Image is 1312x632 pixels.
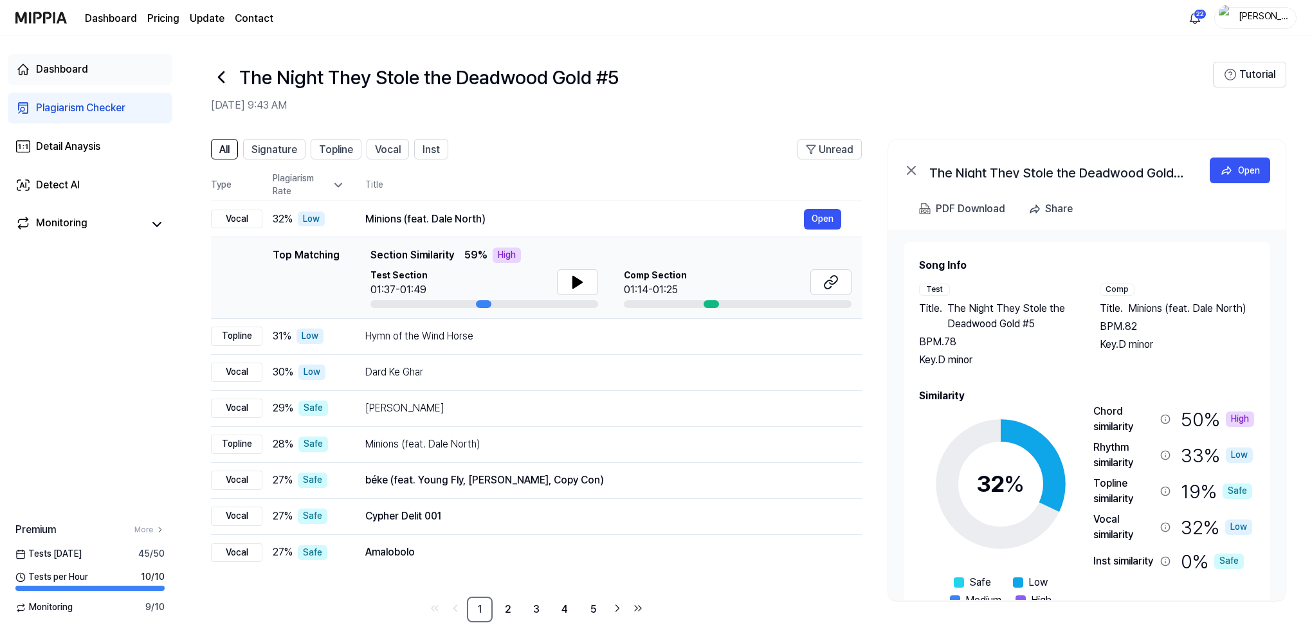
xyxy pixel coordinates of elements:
[1100,284,1134,296] div: Comp
[624,269,687,282] span: Comp Section
[797,139,862,159] button: Unread
[296,329,323,344] div: Low
[493,248,521,263] div: High
[251,142,297,158] span: Signature
[211,435,262,454] div: Topline
[298,365,325,380] div: Low
[365,473,841,488] div: béke (feat. Young Fly, [PERSON_NAME], Copy Con)
[145,601,165,614] span: 9 / 10
[36,139,100,154] div: Detail Anaysis
[298,545,327,561] div: Safe
[219,142,230,158] span: All
[141,571,165,584] span: 10 / 10
[15,522,56,537] span: Premium
[1181,440,1253,471] div: 33 %
[1210,158,1270,183] a: Open
[273,401,293,416] span: 29 %
[273,437,293,452] span: 28 %
[211,471,262,490] div: Vocal
[1023,196,1083,222] button: Share
[273,365,293,380] span: 30 %
[273,545,293,560] span: 27 %
[919,334,1074,350] div: BPM. 78
[495,597,521,622] a: 2
[969,575,991,590] span: Safe
[211,327,262,346] div: Topline
[367,139,409,159] button: Vocal
[8,93,172,123] a: Plagiarism Checker
[235,11,273,26] a: Contact
[273,329,291,344] span: 31 %
[947,301,1074,332] span: The Night They Stole the Deadwood Gold #5
[1181,512,1252,543] div: 32 %
[36,215,87,233] div: Monitoring
[804,209,841,230] a: Open
[298,437,328,452] div: Safe
[36,100,125,116] div: Plagiarism Checker
[211,543,262,563] div: Vocal
[365,170,862,201] th: Title
[1100,319,1255,334] div: BPM. 82
[211,399,262,418] div: Vocal
[365,545,841,560] div: Amalobolo
[365,401,841,416] div: [PERSON_NAME]
[916,196,1008,222] button: PDF Download
[608,599,626,617] a: Go to next page
[298,509,327,524] div: Safe
[1187,10,1203,26] img: 알림
[298,212,325,227] div: Low
[243,139,305,159] button: Signature
[15,215,144,233] a: Monitoring
[414,139,448,159] button: Inst
[919,301,942,332] span: Title .
[467,597,493,622] a: 1
[211,597,862,622] nav: pagination
[624,282,687,298] div: 01:14-01:25
[580,597,606,622] a: 5
[919,284,950,296] div: Test
[965,593,1001,608] span: Medium
[211,98,1213,113] h2: [DATE] 9:43 AM
[147,11,179,26] button: Pricing
[1181,404,1254,435] div: 50 %
[446,599,464,617] a: Go to previous page
[1181,476,1252,507] div: 19 %
[629,599,647,617] a: Go to last page
[273,509,293,524] span: 27 %
[138,548,165,561] span: 45 / 50
[1225,519,1252,535] div: Low
[1223,483,1252,499] div: Safe
[273,248,340,308] div: Top Matching
[1226,411,1254,427] div: High
[919,258,1255,273] h2: Song Info
[524,597,549,622] a: 3
[1226,447,1253,463] div: Low
[211,363,262,382] div: Vocal
[239,64,619,91] h1: The Night They Stole the Deadwood Gold #5
[464,248,487,263] span: 59 %
[1128,301,1246,316] span: Minions (feat. Dale North)
[1214,554,1244,569] div: Safe
[190,11,224,26] a: Update
[819,142,853,158] span: Unread
[211,507,262,526] div: Vocal
[426,599,444,617] a: Go to first page
[1214,7,1297,29] button: profile[PERSON_NAME]
[976,467,1025,501] div: 32
[929,163,1187,178] div: The Night They Stole the Deadwood Gold #5
[365,329,841,344] div: Hymn of the Wind Horse
[298,401,328,416] div: Safe
[8,54,172,85] a: Dashboard
[1238,163,1260,177] div: Open
[919,352,1074,368] div: Key. D minor
[1028,575,1048,590] span: Low
[1093,554,1155,569] div: Inst similarity
[211,170,262,201] th: Type
[15,571,88,584] span: Tests per Hour
[1219,5,1234,31] img: profile
[1093,440,1155,471] div: Rhythm similarity
[1093,512,1155,543] div: Vocal similarity
[85,11,137,26] a: Dashboard
[370,282,428,298] div: 01:37-01:49
[370,248,454,263] span: Section Similarity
